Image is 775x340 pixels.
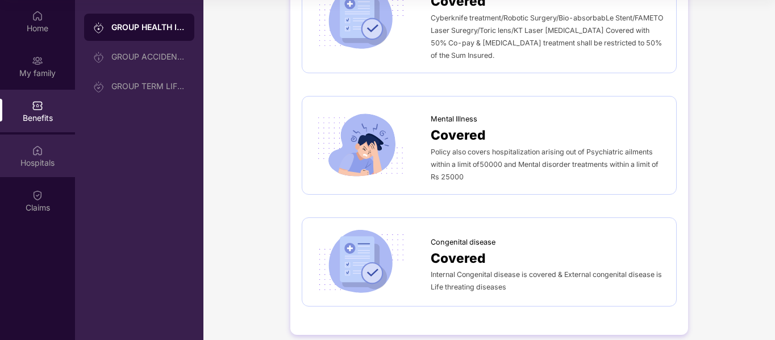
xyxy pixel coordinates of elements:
img: svg+xml;base64,PHN2ZyBpZD0iQ2xhaW0iIHhtbG5zPSJodHRwOi8vd3d3LnczLm9yZy8yMDAwL3N2ZyIgd2lkdGg9IjIwIi... [32,190,43,201]
img: svg+xml;base64,PHN2ZyB3aWR0aD0iMjAiIGhlaWdodD0iMjAiIHZpZXdCb3g9IjAgMCAyMCAyMCIgZmlsbD0ibm9uZSIgeG... [93,22,105,33]
img: icon [314,229,408,295]
img: svg+xml;base64,PHN2ZyB3aWR0aD0iMjAiIGhlaWdodD0iMjAiIHZpZXdCb3g9IjAgMCAyMCAyMCIgZmlsbD0ibm9uZSIgeG... [32,55,43,66]
img: svg+xml;base64,PHN2ZyB3aWR0aD0iMjAiIGhlaWdodD0iMjAiIHZpZXdCb3g9IjAgMCAyMCAyMCIgZmlsbD0ibm9uZSIgeG... [93,52,105,63]
img: svg+xml;base64,PHN2ZyB3aWR0aD0iMjAiIGhlaWdodD0iMjAiIHZpZXdCb3g9IjAgMCAyMCAyMCIgZmlsbD0ibm9uZSIgeG... [93,81,105,93]
span: Mental Illness [431,114,477,125]
img: icon [314,112,408,178]
span: Internal Congenital disease is covered & External congenital disease is Life threating diseases [431,270,662,291]
div: GROUP ACCIDENTAL INSURANCE [111,52,185,61]
img: svg+xml;base64,PHN2ZyBpZD0iQmVuZWZpdHMiIHhtbG5zPSJodHRwOi8vd3d3LnczLm9yZy8yMDAwL3N2ZyIgd2lkdGg9Ij... [32,100,43,111]
img: svg+xml;base64,PHN2ZyBpZD0iSG9tZSIgeG1sbnM9Imh0dHA6Ly93d3cudzMub3JnLzIwMDAvc3ZnIiB3aWR0aD0iMjAiIG... [32,10,43,22]
span: Covered [431,125,486,145]
div: GROUP TERM LIFE INSURANCE [111,82,185,91]
span: Policy also covers hospitalization arising out of Psychiatric ailments within a limit of50000 and... [431,148,659,181]
div: GROUP HEALTH INSURANCE [111,22,185,33]
span: Covered [431,248,486,268]
img: svg+xml;base64,PHN2ZyBpZD0iSG9zcGl0YWxzIiB4bWxucz0iaHR0cDovL3d3dy53My5vcmcvMjAwMC9zdmciIHdpZHRoPS... [32,145,43,156]
span: Congenital disease [431,237,495,248]
span: Cyberknife treatment/Robotic Surgery/Bio-absorbabLe Stent/FAMETO Laser Suregry/Toric lens/KT Lase... [431,14,664,60]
